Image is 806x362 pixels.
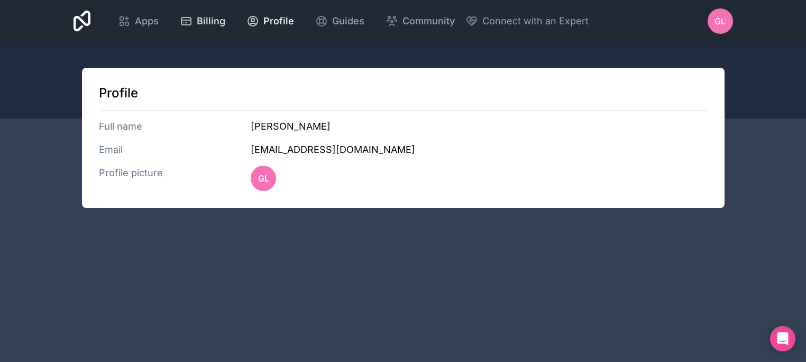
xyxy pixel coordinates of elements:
[377,10,463,33] a: Community
[482,14,589,29] span: Connect with an Expert
[99,119,251,134] h3: Full name
[99,142,251,157] h3: Email
[171,10,234,33] a: Billing
[332,14,364,29] span: Guides
[197,14,225,29] span: Billing
[251,142,707,157] h3: [EMAIL_ADDRESS][DOMAIN_NAME]
[402,14,455,29] span: Community
[135,14,159,29] span: Apps
[251,119,707,134] h3: [PERSON_NAME]
[715,15,726,28] span: GL
[307,10,373,33] a: Guides
[238,10,303,33] a: Profile
[465,14,589,29] button: Connect with an Expert
[99,166,251,191] h3: Profile picture
[770,326,795,351] div: Open Intercom Messenger
[258,172,269,185] span: GL
[99,85,708,102] h1: Profile
[109,10,167,33] a: Apps
[263,14,294,29] span: Profile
